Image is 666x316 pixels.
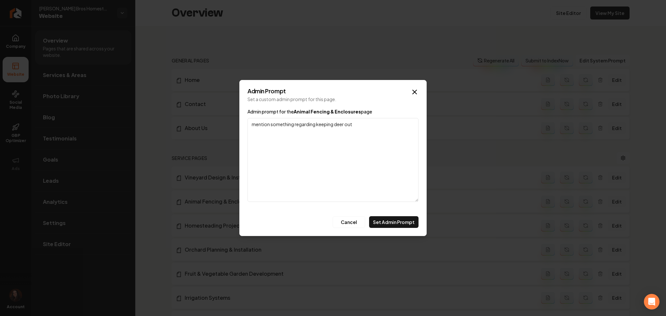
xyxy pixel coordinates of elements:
button: Cancel [333,216,365,228]
label: Admin prompt for the page [247,109,372,114]
p: Set a custom admin prompt for this page. [247,96,419,102]
h2: Admin Prompt [247,88,419,94]
span: Animal Fencing & Enclosures [294,109,361,114]
button: Set Admin Prompt [369,216,419,228]
textarea: mention something regarding keeping deer out [247,118,419,202]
